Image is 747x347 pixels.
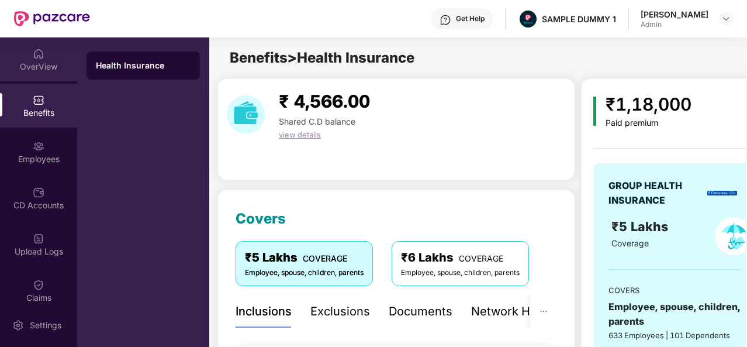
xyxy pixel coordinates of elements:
[33,140,44,152] img: svg+xml;base64,PHN2ZyBpZD0iRW1wbG95ZWVzIiB4bWxucz0iaHR0cDovL3d3dy53My5vcmcvMjAwMC9zdmciIHdpZHRoPS...
[608,178,703,208] div: GROUP HEALTH INSURANCE
[440,14,451,26] img: svg+xml;base64,PHN2ZyBpZD0iSGVscC0zMngzMiIgeG1sbnM9Imh0dHA6Ly93d3cudzMub3JnLzIwMDAvc3ZnIiB3aWR0aD...
[606,91,691,118] div: ₹1,18,000
[459,253,503,263] span: COVERAGE
[456,14,485,23] div: Get Help
[279,130,321,139] span: view details
[401,249,520,267] div: ₹6 Lakhs
[641,20,708,29] div: Admin
[389,303,452,321] div: Documents
[303,253,347,263] span: COVERAGE
[26,319,65,331] div: Settings
[606,118,691,128] div: Paid premium
[236,210,286,227] span: Covers
[530,296,557,328] button: ellipsis
[236,303,292,321] div: Inclusions
[33,233,44,245] img: svg+xml;base64,PHN2ZyBpZD0iVXBsb2FkX0xvZ3MiIGRhdGEtbmFtZT0iVXBsb2FkIExvZ3MiIHhtbG5zPSJodHRwOi8vd3...
[542,13,616,25] div: SAMPLE DUMMY 1
[279,91,370,112] span: ₹ 4,566.00
[33,279,44,291] img: svg+xml;base64,PHN2ZyBpZD0iQ2xhaW0iIHhtbG5zPSJodHRwOi8vd3d3LnczLm9yZy8yMDAwL3N2ZyIgd2lkdGg9IjIwIi...
[227,95,265,133] img: download
[539,307,548,315] span: ellipsis
[33,187,44,198] img: svg+xml;base64,PHN2ZyBpZD0iQ0RfQWNjb3VudHMiIGRhdGEtbmFtZT0iQ0QgQWNjb3VudHMiIHhtbG5zPSJodHRwOi8vd3...
[245,249,364,267] div: ₹5 Lakhs
[230,49,414,66] span: Benefits > Health Insurance
[310,303,370,321] div: Exclusions
[401,267,520,279] div: Employee, spouse, children, parents
[520,11,537,28] img: Pazcare_Alternative_logo-01-01.png
[721,14,731,23] img: svg+xml;base64,PHN2ZyBpZD0iRHJvcGRvd24tMzJ4MzIiIHhtbG5zPSJodHRwOi8vd3d3LnczLm9yZy8yMDAwL3N2ZyIgd2...
[707,191,737,195] img: insurerLogo
[96,60,191,71] div: Health Insurance
[641,9,708,20] div: [PERSON_NAME]
[611,238,649,248] span: Coverage
[608,329,741,341] div: 633 Employees | 101 Dependents
[33,94,44,106] img: svg+xml;base64,PHN2ZyBpZD0iQmVuZWZpdHMiIHhtbG5zPSJodHRwOi8vd3d3LnczLm9yZy8yMDAwL3N2ZyIgd2lkdGg9Ij...
[12,319,24,331] img: svg+xml;base64,PHN2ZyBpZD0iU2V0dGluZy0yMHgyMCIgeG1sbnM9Imh0dHA6Ly93d3cudzMub3JnLzIwMDAvc3ZnIiB3aW...
[611,219,672,234] span: ₹5 Lakhs
[608,284,741,296] div: COVERS
[608,300,741,329] div: Employee, spouse, children, parents
[14,11,90,26] img: New Pazcare Logo
[33,48,44,60] img: svg+xml;base64,PHN2ZyBpZD0iSG9tZSIgeG1sbnM9Imh0dHA6Ly93d3cudzMub3JnLzIwMDAvc3ZnIiB3aWR0aD0iMjAiIG...
[245,267,364,279] div: Employee, spouse, children, parents
[279,116,355,126] span: Shared C.D balance
[593,97,596,126] img: icon
[471,303,573,321] div: Network Hospitals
